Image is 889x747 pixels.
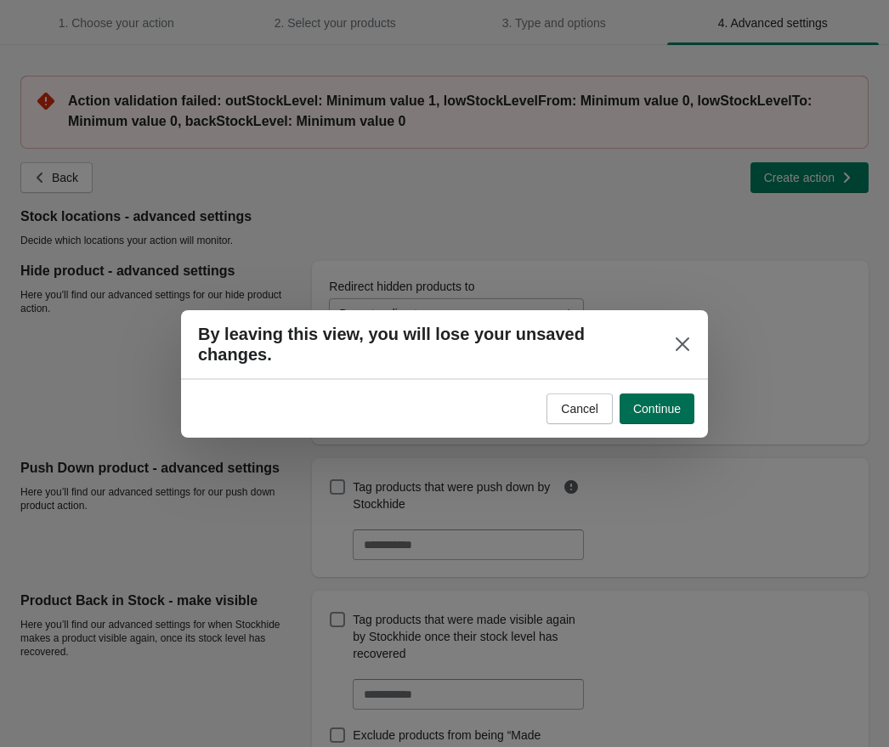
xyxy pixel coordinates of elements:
span: Cancel [561,402,598,416]
button: Close [667,324,698,365]
span: Continue [633,402,681,416]
button: Continue [620,393,694,424]
h2: By leaving this view, you will lose your unsaved changes. [198,324,637,365]
button: Cancel [546,393,613,424]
